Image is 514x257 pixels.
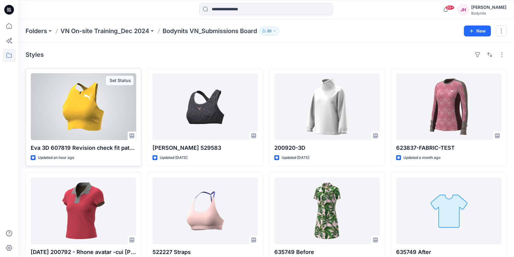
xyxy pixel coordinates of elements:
p: Updated a month ago [403,155,440,161]
h4: Styles [26,51,44,58]
p: 522227 Straps [152,248,258,256]
div: [PERSON_NAME] [471,4,506,11]
p: Eva 3D 607819 Revision check fit pattern [31,144,136,152]
a: 635749 Before [274,177,380,244]
button: New [464,26,491,36]
a: 200920-3D [274,73,380,140]
a: 30 June 200792 - Rhone avatar -cui hong [31,177,136,244]
button: 20 [259,27,279,35]
p: Bodynits VN_Submissions Board [163,27,257,35]
p: 20 [267,28,272,34]
div: JH [458,4,469,15]
p: 200920-3D [274,144,380,152]
p: [PERSON_NAME] 529583 [152,144,258,152]
p: 635749 Before [274,248,380,256]
div: Bodynits [471,11,506,15]
p: Updated [DATE] [160,155,187,161]
a: Eunice 529583 [152,73,258,140]
a: VN On-site Training_Dec 2024 [60,27,149,35]
p: 635749 After [396,248,502,256]
p: Updated [DATE] [282,155,309,161]
p: 623837-FABRIC-TEST [396,144,502,152]
a: 522227 Straps [152,177,258,244]
a: Folders [26,27,47,35]
a: 623837-FABRIC-TEST [396,73,502,140]
span: 99+ [445,5,454,10]
p: Updated an hour ago [38,155,74,161]
a: Eva 3D 607819 Revision check fit pattern [31,73,136,140]
p: [DATE] 200792 - Rhone avatar -cui [PERSON_NAME] [31,248,136,256]
a: 635749 After [396,177,502,244]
